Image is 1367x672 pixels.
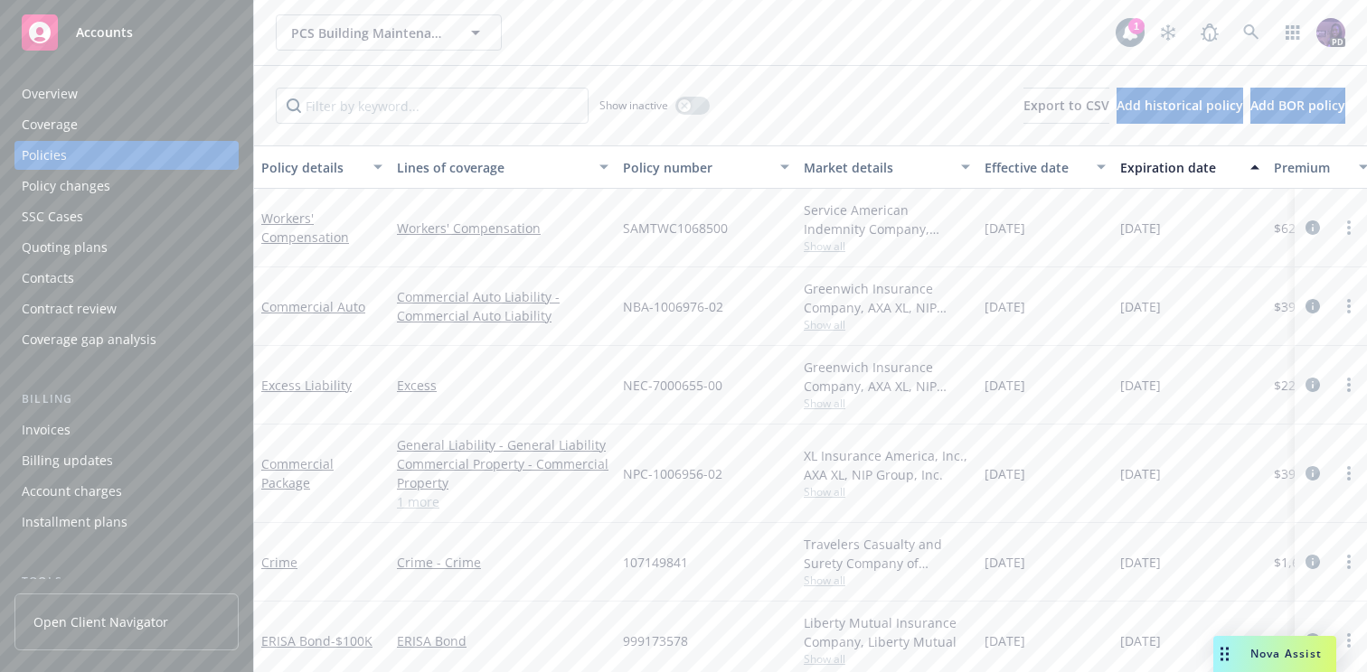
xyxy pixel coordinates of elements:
div: Lines of coverage [397,158,589,177]
div: Billing [14,390,239,408]
a: Crime - Crime [397,553,608,572]
a: Invoices [14,415,239,444]
span: Show all [804,396,970,411]
a: Coverage [14,110,239,139]
span: 999173578 [623,631,688,650]
a: Commercial Package [261,455,334,491]
a: Crime [261,554,297,571]
a: Workers' Compensation [261,210,349,246]
button: Expiration date [1113,145,1267,189]
span: [DATE] [985,464,1025,483]
div: Greenwich Insurance Company, AXA XL, NIP Group, Inc. [804,279,970,317]
div: Effective date [985,158,1086,177]
span: Show inactive [599,98,668,113]
span: Show all [804,317,970,332]
div: Coverage gap analysis [22,325,156,354]
a: Policy changes [14,172,239,201]
a: Excess Liability [261,377,352,394]
span: Show all [804,573,970,588]
img: photo [1316,18,1345,47]
a: Coverage gap analysis [14,325,239,354]
div: Policy changes [22,172,110,201]
span: $39,412.00 [1274,297,1339,316]
span: Add BOR policy [1250,97,1345,114]
a: ERISA Bond [397,631,608,650]
span: [DATE] [1120,464,1161,483]
button: Effective date [977,145,1113,189]
span: Show all [804,484,970,499]
div: Invoices [22,415,71,444]
span: Open Client Navigator [33,612,168,631]
span: PCS Building Maintenance Inc [291,23,448,42]
span: $39,282.00 [1274,464,1339,483]
div: Liberty Mutual Insurance Company, Liberty Mutual [804,613,970,651]
button: Market details [797,145,977,189]
span: [DATE] [1120,631,1161,650]
div: Greenwich Insurance Company, AXA XL, NIP Group, Inc. [804,358,970,396]
button: Policy number [616,145,797,189]
a: Workers' Compensation [397,219,608,238]
a: circleInformation [1302,630,1324,651]
span: Show all [804,238,970,254]
a: Billing updates [14,446,239,475]
a: more [1338,295,1360,317]
a: Policies [14,141,239,170]
span: 107149841 [623,553,688,572]
a: more [1338,217,1360,238]
a: 1 more [397,492,608,511]
a: circleInformation [1302,462,1324,484]
span: - $100K [331,632,372,649]
a: ERISA Bond [261,632,372,649]
span: [DATE] [1120,219,1161,238]
input: Filter by keyword... [276,88,589,124]
span: NBA-1006976-02 [623,297,723,316]
span: NEC-7000655-00 [623,376,722,395]
div: Expiration date [1120,158,1240,177]
button: Add historical policy [1117,88,1243,124]
a: more [1338,374,1360,396]
div: Policy number [623,158,769,177]
a: Quoting plans [14,233,239,262]
span: [DATE] [1120,553,1161,572]
a: Contacts [14,264,239,293]
a: Report a Bug [1192,14,1228,51]
span: Nova Assist [1250,646,1322,661]
button: Add BOR policy [1250,88,1345,124]
button: PCS Building Maintenance Inc [276,14,502,51]
div: Account charges [22,477,122,506]
a: Commercial Auto Liability - Commercial Auto Liability [397,287,608,325]
div: Service American Indemnity Company, Service American Indemnity Company, Method Insurance Services [804,201,970,238]
div: Drag to move [1213,636,1236,672]
a: more [1338,630,1360,651]
span: [DATE] [985,631,1025,650]
span: $1,613.00 [1274,553,1332,572]
a: SSC Cases [14,202,239,231]
div: Travelers Casualty and Surety Company of America, Travelers Insurance [804,535,970,573]
div: Quoting plans [22,233,108,262]
span: Show all [804,651,970,667]
a: Stop snowing [1150,14,1186,51]
span: Accounts [76,25,133,40]
span: [DATE] [985,553,1025,572]
span: $249.00 [1274,631,1321,650]
button: Lines of coverage [390,145,616,189]
button: Policy details [254,145,390,189]
a: circleInformation [1302,217,1324,238]
a: Overview [14,79,239,108]
span: SAMTWC1068500 [623,219,728,238]
a: more [1338,462,1360,484]
span: [DATE] [1120,297,1161,316]
a: more [1338,551,1360,573]
span: [DATE] [985,297,1025,316]
div: Market details [804,158,950,177]
a: Accounts [14,7,239,58]
a: circleInformation [1302,295,1324,317]
span: $22,195.00 [1274,376,1339,395]
span: [DATE] [985,219,1025,238]
a: Installment plans [14,508,239,537]
span: Add historical policy [1117,97,1243,114]
span: NPC-1006956-02 [623,464,722,483]
a: Commercial Property - Commercial Property [397,454,608,492]
div: Coverage [22,110,78,139]
div: Overview [22,79,78,108]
